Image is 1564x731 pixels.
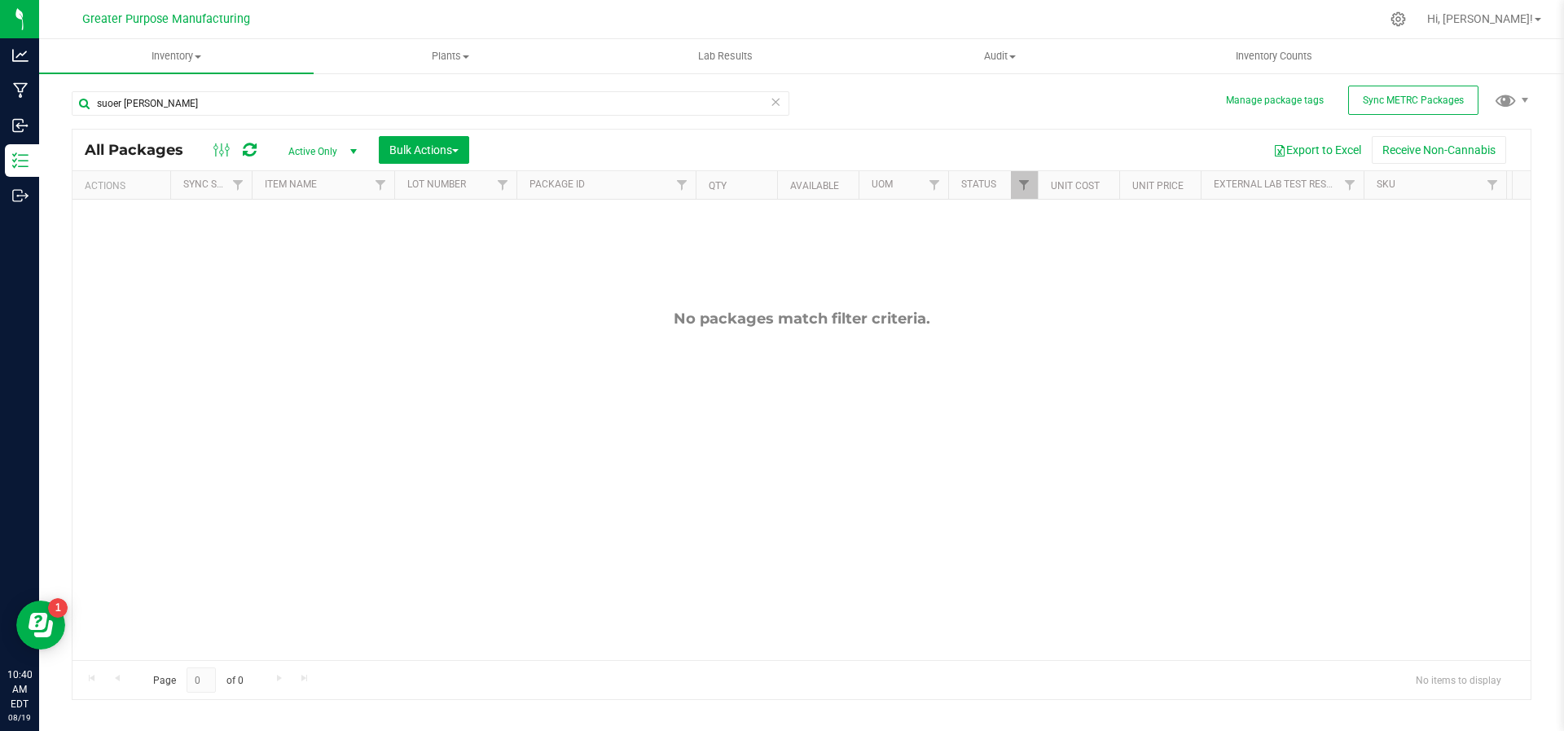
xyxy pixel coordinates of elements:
p: 08/19 [7,711,32,724]
a: Filter [1479,171,1506,199]
span: All Packages [85,141,200,159]
div: Actions [85,180,164,192]
a: Package ID [529,178,585,190]
span: Hi, [PERSON_NAME]! [1427,12,1533,25]
inline-svg: Manufacturing [12,82,29,99]
a: Available [790,180,839,192]
a: External Lab Test Result [1214,178,1342,190]
div: No packages match filter criteria. [72,310,1531,328]
a: Filter [1011,171,1038,199]
a: Qty [709,180,727,192]
iframe: Resource center unread badge [48,598,68,618]
a: Filter [921,171,948,199]
inline-svg: Inventory [12,152,29,169]
a: Unit Cost [1051,180,1100,192]
a: Plants [314,39,588,73]
span: Inventory [39,49,314,64]
inline-svg: Outbound [12,187,29,204]
span: Sync METRC Packages [1363,95,1464,106]
a: Status [961,178,996,190]
button: Sync METRC Packages [1348,86,1478,115]
input: Search Package ID, Item Name, SKU, Lot or Part Number... [72,91,789,116]
a: Item Name [265,178,317,190]
inline-svg: Inbound [12,117,29,134]
a: Unit Price [1132,180,1184,192]
span: Inventory Counts [1214,49,1334,64]
a: Lab Results [588,39,863,73]
a: UOM [872,178,893,190]
a: Inventory Counts [1137,39,1412,73]
button: Bulk Actions [379,136,469,164]
span: Audit [863,49,1136,64]
span: No items to display [1403,667,1514,692]
button: Export to Excel [1263,136,1372,164]
a: Filter [490,171,516,199]
p: 10:40 AM EDT [7,667,32,711]
span: Lab Results [676,49,775,64]
a: Filter [669,171,696,199]
span: Clear [770,91,781,112]
button: Manage package tags [1226,94,1324,108]
a: Inventory [39,39,314,73]
span: Greater Purpose Manufacturing [82,12,250,26]
a: Lot Number [407,178,466,190]
a: Sync Status [183,178,246,190]
a: Audit [863,39,1137,73]
a: Filter [1337,171,1364,199]
button: Receive Non-Cannabis [1372,136,1506,164]
span: Plants [314,49,587,64]
a: Filter [225,171,252,199]
span: Page of 0 [139,667,257,693]
span: Bulk Actions [389,143,459,156]
a: Filter [367,171,394,199]
iframe: Resource center [16,601,65,650]
a: SKU [1377,178,1395,190]
div: Manage settings [1388,11,1408,27]
inline-svg: Analytics [12,47,29,64]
